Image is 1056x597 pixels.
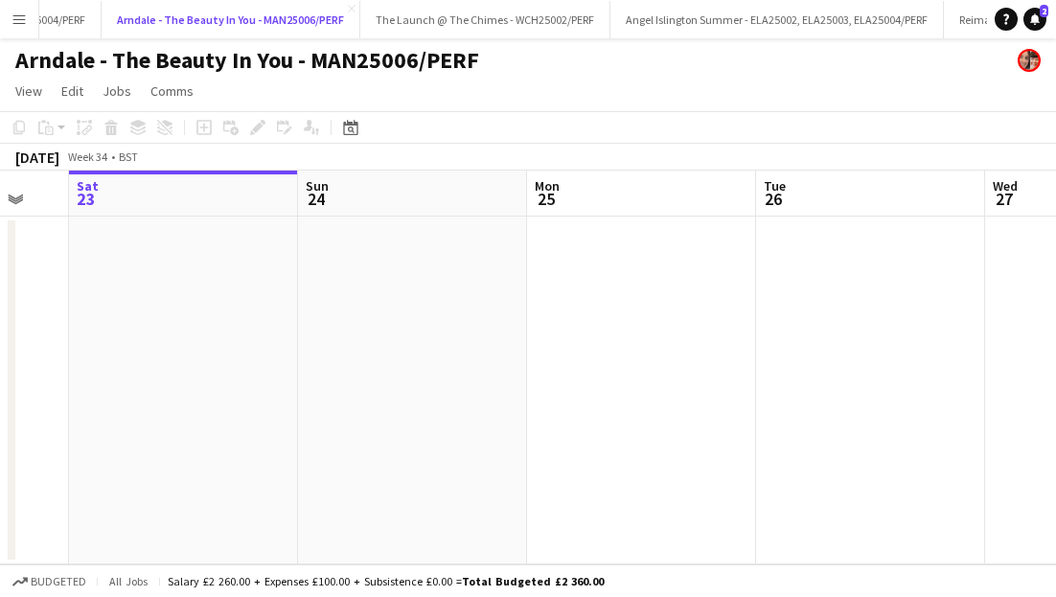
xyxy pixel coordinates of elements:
div: [DATE] [15,148,59,167]
span: Edit [61,82,83,100]
h1: Arndale - The Beauty In You - MAN25006/PERF [15,46,479,75]
span: Sun [306,177,329,195]
button: Angel Islington Summer - ELA25002, ELA25003, ELA25004/PERF [610,1,944,38]
span: 26 [761,188,786,210]
span: Comms [150,82,194,100]
span: Tue [764,177,786,195]
span: Jobs [103,82,131,100]
span: Wed [993,177,1018,195]
span: Budgeted [31,575,86,588]
a: 2 [1023,8,1046,31]
a: Edit [54,79,91,103]
span: 27 [990,188,1018,210]
div: BST [119,149,138,164]
button: Budgeted [10,571,89,592]
span: 24 [303,188,329,210]
button: The Launch @ The Chimes - WCH25002/PERF [360,1,610,38]
span: View [15,82,42,100]
app-user-avatar: Performer Department [1018,49,1041,72]
span: Sat [77,177,99,195]
button: Arndale - The Beauty In You - MAN25006/PERF [102,1,360,38]
div: Salary £2 260.00 + Expenses £100.00 + Subsistence £0.00 = [168,574,604,588]
a: Comms [143,79,201,103]
span: 25 [532,188,560,210]
span: Total Budgeted £2 360.00 [462,574,604,588]
span: Mon [535,177,560,195]
span: 23 [74,188,99,210]
span: All jobs [105,574,151,588]
span: Week 34 [63,149,111,164]
a: Jobs [95,79,139,103]
a: View [8,79,50,103]
span: 2 [1040,5,1048,17]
